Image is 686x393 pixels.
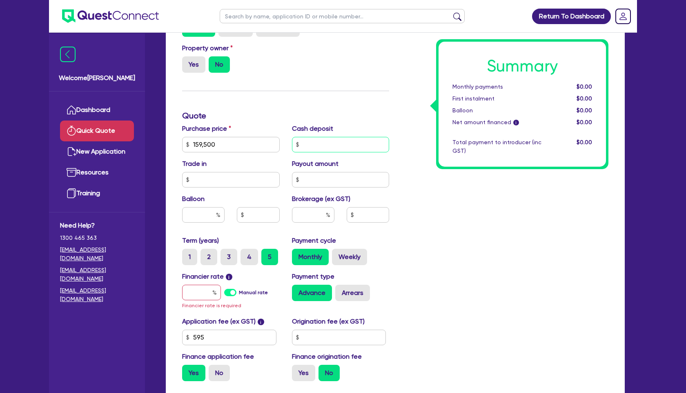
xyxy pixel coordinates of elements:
[452,56,592,76] h1: Summary
[292,236,336,246] label: Payment cycle
[292,317,365,326] label: Origination fee (ex GST)
[577,107,592,114] span: $0.00
[292,285,332,301] label: Advance
[446,94,548,103] div: First instalment
[513,120,519,126] span: i
[60,234,134,242] span: 1300 465 363
[292,365,315,381] label: Yes
[60,162,134,183] a: Resources
[335,285,370,301] label: Arrears
[62,9,159,23] img: quest-connect-logo-blue
[200,249,217,265] label: 2
[182,56,205,73] label: Yes
[241,249,258,265] label: 4
[67,126,76,136] img: quick-quote
[446,83,548,91] div: Monthly payments
[577,119,592,125] span: $0.00
[318,365,340,381] label: No
[60,246,134,263] a: [EMAIL_ADDRESS][DOMAIN_NAME]
[577,83,592,90] span: $0.00
[292,159,339,169] label: Payout amount
[220,249,237,265] label: 3
[59,73,135,83] span: Welcome [PERSON_NAME]
[258,319,264,325] span: i
[60,47,76,62] img: icon-menu-close
[612,6,634,27] a: Dropdown toggle
[226,274,232,280] span: i
[292,249,329,265] label: Monthly
[332,249,367,265] label: Weekly
[182,272,232,281] label: Financier rate
[182,124,231,134] label: Purchase price
[292,124,333,134] label: Cash deposit
[182,159,207,169] label: Trade in
[60,121,134,141] a: Quick Quote
[182,352,254,362] label: Finance application fee
[182,365,205,381] label: Yes
[60,266,134,283] a: [EMAIL_ADDRESS][DOMAIN_NAME]
[292,272,334,281] label: Payment type
[67,147,76,156] img: new-application
[532,9,611,24] a: Return To Dashboard
[261,249,278,265] label: 5
[182,249,197,265] label: 1
[577,139,592,145] span: $0.00
[182,303,241,308] span: Financier rate is required
[182,43,233,53] label: Property owner
[292,352,362,362] label: Finance origination fee
[209,365,230,381] label: No
[60,221,134,230] span: Need Help?
[60,100,134,121] a: Dashboard
[577,95,592,102] span: $0.00
[446,138,548,155] div: Total payment to introducer (inc GST)
[60,286,134,304] a: [EMAIL_ADDRESS][DOMAIN_NAME]
[182,317,256,326] label: Application fee (ex GST)
[446,118,548,127] div: Net amount financed
[292,194,350,204] label: Brokerage (ex GST)
[239,289,268,296] label: Manual rate
[60,141,134,162] a: New Application
[209,56,230,73] label: No
[220,9,465,23] input: Search by name, application ID or mobile number...
[182,194,205,204] label: Balloon
[60,183,134,204] a: Training
[67,167,76,177] img: resources
[182,111,389,121] h3: Quote
[67,188,76,198] img: training
[182,236,219,246] label: Term (years)
[446,106,548,115] div: Balloon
